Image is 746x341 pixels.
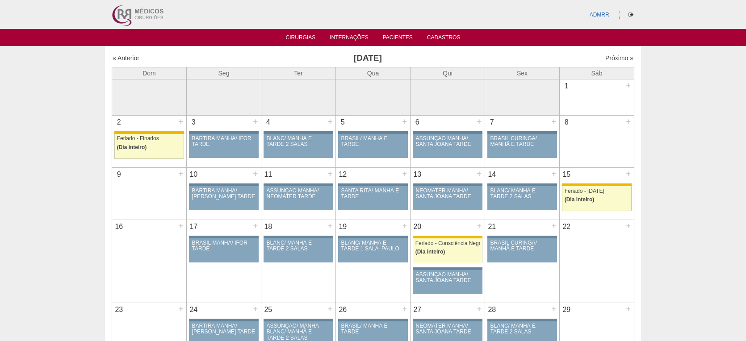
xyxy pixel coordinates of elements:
[487,134,557,158] a: BRASIL CURINGA/ MANHÃ E TARDE
[624,220,632,232] div: +
[413,134,482,158] a: ASSUNÇÃO MANHÃ/ SANTA JOANA TARDE
[338,319,408,321] div: Key: Aviso
[251,168,259,179] div: +
[264,131,333,134] div: Key: Aviso
[341,188,405,200] div: SANTA RITA/ MANHÃ E TARDE
[267,240,331,252] div: BLANC/ MANHÃ E TARDE 2 SALAS
[238,52,498,65] h3: [DATE]
[114,134,184,159] a: Feriado - Finados (Dia inteiro)
[562,186,632,211] a: Feriado - [DATE] (Dia inteiro)
[560,168,574,181] div: 15
[117,136,182,141] div: Feriado - Finados
[485,168,499,181] div: 14
[189,183,259,186] div: Key: Aviso
[261,67,336,79] th: Ter
[251,303,259,315] div: +
[341,240,405,252] div: BLANC/ MANHÃ E TARDE 1 SALA -PAULO
[550,116,557,127] div: +
[177,303,184,315] div: +
[336,303,350,316] div: 26
[550,303,557,315] div: +
[562,183,632,186] div: Key: Feriado
[251,220,259,232] div: +
[189,131,259,134] div: Key: Aviso
[192,240,256,252] div: BRASIL MANHÃ/ IFOR TARDE
[475,168,483,179] div: +
[187,168,201,181] div: 10
[401,116,408,127] div: +
[251,116,259,127] div: +
[189,319,259,321] div: Key: Aviso
[415,249,445,255] span: (Dia inteiro)
[487,131,557,134] div: Key: Aviso
[326,168,334,179] div: +
[415,241,480,246] div: Feriado - Consciência Negra
[187,116,201,129] div: 3
[112,116,126,129] div: 2
[177,220,184,232] div: +
[264,183,333,186] div: Key: Aviso
[187,220,201,233] div: 17
[413,267,482,270] div: Key: Aviso
[416,136,480,147] div: ASSUNÇÃO MANHÃ/ SANTA JOANA TARDE
[624,168,632,179] div: +
[629,12,633,17] i: Sair
[177,168,184,179] div: +
[264,134,333,158] a: BLANC/ MANHÃ E TARDE 2 SALAS
[261,220,275,233] div: 18
[411,220,424,233] div: 20
[338,134,408,158] a: BRASIL/ MANHÃ E TARDE
[560,67,634,79] th: Sáb
[416,323,480,335] div: NEOMATER MANHÃ/ SANTA JOANA TARDE
[560,303,574,316] div: 29
[401,220,408,232] div: +
[267,323,331,341] div: ASSUNÇÃO/ MANHÃ -BLANC/ MANHÃ E TARDE 2 SALAS
[341,323,405,335] div: BRASIL/ MANHÃ E TARDE
[261,168,275,181] div: 11
[411,67,485,79] th: Qui
[565,188,629,194] div: Feriado - [DATE]
[490,323,554,335] div: BLANC/ MANHÃ E TARDE 2 SALAS
[264,186,333,210] a: ASSUNÇÃO MANHÃ/ NEOMATER TARDE
[113,54,139,62] a: « Anterior
[475,303,483,315] div: +
[487,183,557,186] div: Key: Aviso
[112,67,187,79] th: Dom
[112,168,126,181] div: 9
[192,136,256,147] div: BARTIRA MANHÃ/ IFOR TARDE
[401,303,408,315] div: +
[189,238,259,262] a: BRASIL MANHÃ/ IFOR TARDE
[475,116,483,127] div: +
[341,136,405,147] div: BRASIL/ MANHÃ E TARDE
[565,196,595,203] span: (Dia inteiro)
[624,79,632,91] div: +
[112,303,126,316] div: 23
[413,319,482,321] div: Key: Aviso
[326,116,334,127] div: +
[117,144,147,150] span: (Dia inteiro)
[338,131,408,134] div: Key: Aviso
[286,34,316,43] a: Cirurgias
[411,303,424,316] div: 27
[192,188,256,200] div: BARTIRA MANHÃ/ [PERSON_NAME] TARDE
[187,303,201,316] div: 24
[487,319,557,321] div: Key: Aviso
[411,168,424,181] div: 13
[267,136,331,147] div: BLANC/ MANHÃ E TARDE 2 SALAS
[560,79,574,93] div: 1
[267,188,331,200] div: ASSUNÇÃO MANHÃ/ NEOMATER TARDE
[413,183,482,186] div: Key: Aviso
[550,220,557,232] div: +
[560,220,574,233] div: 22
[189,134,259,158] a: BARTIRA MANHÃ/ IFOR TARDE
[338,183,408,186] div: Key: Aviso
[427,34,461,43] a: Cadastros
[336,220,350,233] div: 19
[416,272,480,283] div: ASSUNÇÃO MANHÃ/ SANTA JOANA TARDE
[490,136,554,147] div: BRASIL CURINGA/ MANHÃ E TARDE
[187,67,261,79] th: Seg
[490,240,554,252] div: BRASIL CURINGA/ MANHÃ E TARDE
[326,220,334,232] div: +
[264,238,333,262] a: BLANC/ MANHÃ E TARDE 2 SALAS
[624,116,632,127] div: +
